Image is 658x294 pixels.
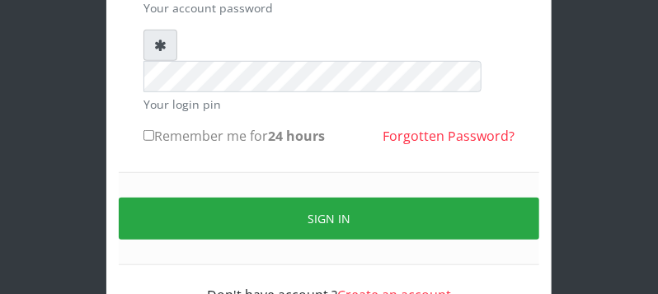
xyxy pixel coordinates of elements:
a: Forgotten Password? [383,127,515,145]
button: Sign in [119,198,539,240]
b: 24 hours [268,127,325,145]
input: Remember me for24 hours [143,130,154,141]
label: Remember me for [143,126,325,146]
small: Your login pin [143,96,515,113]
